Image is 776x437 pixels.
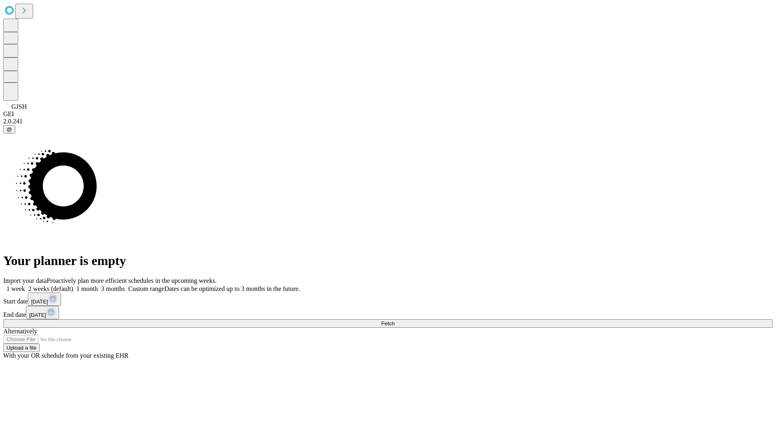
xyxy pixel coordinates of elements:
div: End date [3,306,773,319]
button: [DATE] [26,306,59,319]
span: Fetch [381,320,394,327]
span: 1 month [76,285,98,292]
button: Upload a file [3,344,40,352]
div: GEI [3,110,773,118]
button: [DATE] [28,293,61,306]
h1: Your planner is empty [3,253,773,268]
span: GJSH [11,103,27,110]
span: Dates can be optimized up to 3 months in the future. [164,285,300,292]
span: [DATE] [31,299,48,305]
span: Proactively plan more efficient schedules in the upcoming weeks. [47,277,217,284]
span: 1 week [6,285,25,292]
span: [DATE] [29,312,46,318]
button: Fetch [3,319,773,328]
span: With your OR schedule from your existing EHR [3,352,129,359]
div: 2.0.241 [3,118,773,125]
span: 2 weeks (default) [28,285,73,292]
div: Start date [3,293,773,306]
span: Import your data [3,277,47,284]
span: Custom range [128,285,164,292]
span: @ [6,126,12,132]
button: @ [3,125,15,134]
span: Alternatively [3,328,37,335]
span: 3 months [101,285,125,292]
